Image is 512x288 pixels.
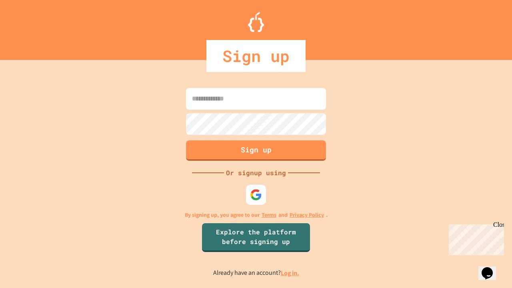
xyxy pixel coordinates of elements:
[185,211,328,219] p: By signing up, you agree to our and .
[250,189,262,201] img: google-icon.svg
[186,140,326,161] button: Sign up
[202,223,310,252] a: Explore the platform before signing up
[3,3,55,51] div: Chat with us now!Close
[213,268,299,278] p: Already have an account?
[262,211,276,219] a: Terms
[281,269,299,277] a: Log in.
[478,256,504,280] iframe: chat widget
[224,168,288,178] div: Or signup using
[290,211,324,219] a: Privacy Policy
[446,221,504,255] iframe: chat widget
[206,40,306,72] div: Sign up
[248,12,264,32] img: Logo.svg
